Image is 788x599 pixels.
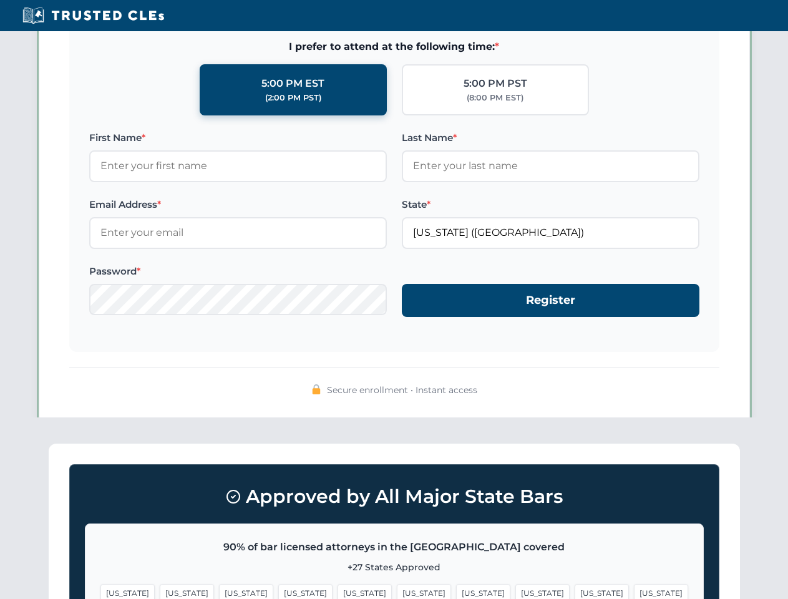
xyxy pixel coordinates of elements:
[261,75,324,92] div: 5:00 PM EST
[467,92,523,104] div: (8:00 PM EST)
[402,284,699,317] button: Register
[100,560,688,574] p: +27 States Approved
[89,264,387,279] label: Password
[89,217,387,248] input: Enter your email
[100,539,688,555] p: 90% of bar licensed attorneys in the [GEOGRAPHIC_DATA] covered
[327,383,477,397] span: Secure enrollment • Instant access
[402,150,699,182] input: Enter your last name
[265,92,321,104] div: (2:00 PM PST)
[89,197,387,212] label: Email Address
[311,384,321,394] img: 🔒
[402,197,699,212] label: State
[402,217,699,248] input: Florida (FL)
[89,130,387,145] label: First Name
[19,6,168,25] img: Trusted CLEs
[402,130,699,145] label: Last Name
[89,150,387,182] input: Enter your first name
[464,75,527,92] div: 5:00 PM PST
[85,480,704,514] h3: Approved by All Major State Bars
[89,39,699,55] span: I prefer to attend at the following time:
